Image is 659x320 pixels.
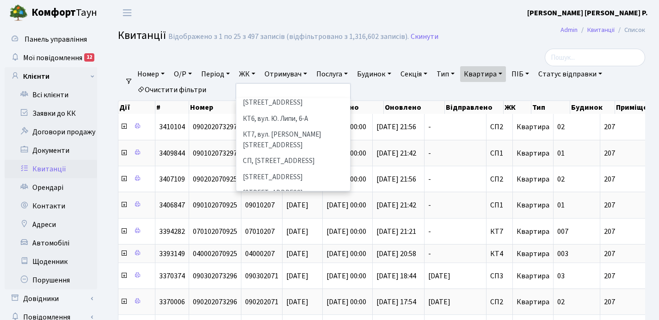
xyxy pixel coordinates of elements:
span: Квартира [517,249,549,259]
span: Таун [31,5,97,21]
span: 3410104 [159,122,185,132]
a: Всі клієнти [5,86,97,104]
a: Секція [397,66,431,82]
th: Створено [323,101,384,114]
a: Послуга [313,66,351,82]
span: 090202073297 [193,122,237,132]
span: 01 [557,200,565,210]
a: Статус відправки [535,66,606,82]
span: СП2 [490,123,509,131]
a: Автомобілі [5,234,97,252]
a: Період [197,66,234,82]
a: ПІБ [508,66,533,82]
a: Договори продажу [5,123,97,141]
span: [DATE] 18:44 [376,271,416,281]
span: 090202071 [245,297,278,307]
span: КТ7 [490,228,509,235]
span: [DATE] 00:00 [326,226,366,237]
input: Пошук... [545,49,645,66]
span: 01 [557,148,565,158]
a: О/Р [170,66,196,82]
li: Список [615,25,645,35]
span: 3407109 [159,174,185,184]
span: 090102073297 [193,148,237,158]
span: Квартира [517,174,549,184]
span: - [428,201,482,209]
span: Квартира [517,226,549,237]
span: 3409844 [159,148,185,158]
span: [DATE] 00:00 [326,249,366,259]
a: Орендарі [5,178,97,197]
span: СП2 [490,298,509,306]
span: Панель управління [25,34,87,44]
th: Дії [118,101,155,114]
span: Квартира [517,271,549,281]
span: СП2 [490,176,509,183]
span: 3393149 [159,249,185,259]
span: Квартира [517,148,549,158]
span: [DATE] 21:42 [376,200,416,210]
a: Скинути [411,32,438,41]
div: 12 [84,53,94,62]
span: 3370374 [159,271,185,281]
span: Квартира [517,200,549,210]
a: Будинок [353,66,394,82]
span: 040002070925 [193,249,237,259]
span: [DATE] [286,200,308,210]
span: - [428,150,482,157]
span: 003 [557,249,568,259]
th: ЖК [504,101,531,114]
a: Довідники [5,289,97,308]
b: [PERSON_NAME] [PERSON_NAME] Р. [527,8,648,18]
span: 02 [557,122,565,132]
span: Квартира [517,122,549,132]
li: КТ6, вул. Ю. Липи, 6-А [237,111,349,127]
a: Очистити фільтри [134,82,210,98]
span: СП3 [490,272,509,280]
a: Контакти [5,197,97,215]
th: # [155,101,189,114]
span: [DATE] 20:58 [376,249,416,259]
a: Мої повідомлення12 [5,49,97,67]
span: 207 [604,176,656,183]
span: [DATE] 17:54 [376,297,416,307]
span: 207 [604,228,656,235]
span: [DATE] 21:42 [376,148,416,158]
span: 090202073296 [193,297,237,307]
li: КТ7, вул. [PERSON_NAME][STREET_ADDRESS] [237,127,349,153]
span: 090102070925 [193,200,237,210]
img: logo.png [9,4,28,22]
span: 04000207 [245,249,275,259]
th: Відправлено [445,101,504,114]
span: - [428,123,482,131]
span: СП1 [490,201,509,209]
span: 207 [604,201,656,209]
span: [DATE] 00:00 [326,297,366,307]
a: Отримувач [261,66,311,82]
span: 090302071 [245,271,278,281]
b: Комфорт [31,5,76,20]
a: Тип [433,66,458,82]
a: Адреси [5,215,97,234]
span: - [428,176,482,183]
span: 3406847 [159,200,185,210]
span: Квитанції [118,27,166,44]
a: Квитанції [5,160,97,178]
span: СП1 [490,150,509,157]
span: - [428,228,482,235]
li: [STREET_ADDRESS] [237,185,349,201]
span: 207 [604,272,656,280]
span: Квартира [517,297,549,307]
a: Номер [134,66,168,82]
th: Будинок [570,101,615,114]
span: [DATE] [286,249,308,259]
span: [DATE] 00:00 [326,271,366,281]
span: [DATE] 21:56 [376,122,416,132]
span: 207 [604,123,656,131]
nav: breadcrumb [547,20,659,40]
a: ЖК [235,66,259,82]
span: [DATE] [286,271,308,281]
li: СП, [STREET_ADDRESS] [237,153,349,169]
span: [DATE] [428,298,482,306]
button: Переключити навігацію [116,5,139,20]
